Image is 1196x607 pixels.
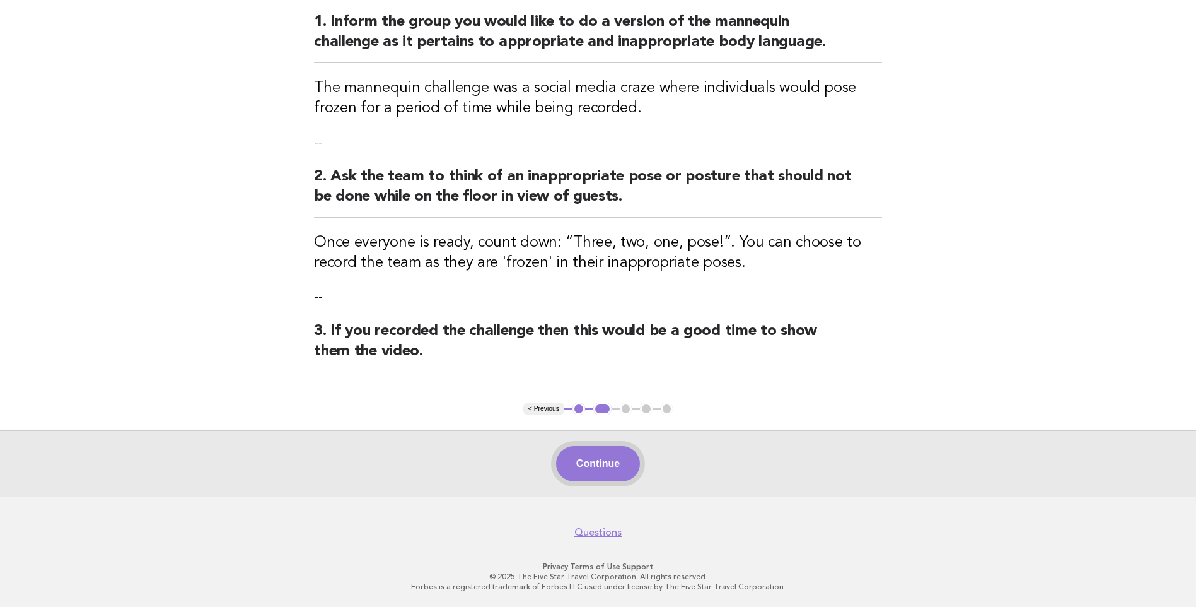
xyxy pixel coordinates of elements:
[212,562,984,572] p: · ·
[593,403,612,415] button: 2
[314,12,882,63] h2: 1. Inform the group you would like to do a version of the mannequin challenge as it pertains to a...
[543,562,568,571] a: Privacy
[314,288,882,306] p: --
[314,167,882,218] h2: 2. Ask the team to think of an inappropriate pose or posture that should not be done while on the...
[314,321,882,372] h2: 3. If you recorded the challenge then this would be a good time to show them the video.
[212,582,984,592] p: Forbes is a registered trademark of Forbes LLC used under license by The Five Star Travel Corpora...
[570,562,620,571] a: Terms of Use
[314,78,882,119] h3: The mannequin challenge was a social media craze where individuals would pose frozen for a period...
[314,233,882,273] h3: Once everyone is ready, count down: “Three, two, one, pose!”. You can choose to record the team a...
[314,134,882,151] p: --
[212,572,984,582] p: © 2025 The Five Star Travel Corporation. All rights reserved.
[523,403,564,415] button: < Previous
[574,526,622,539] a: Questions
[572,403,585,415] button: 1
[622,562,653,571] a: Support
[556,446,640,481] button: Continue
